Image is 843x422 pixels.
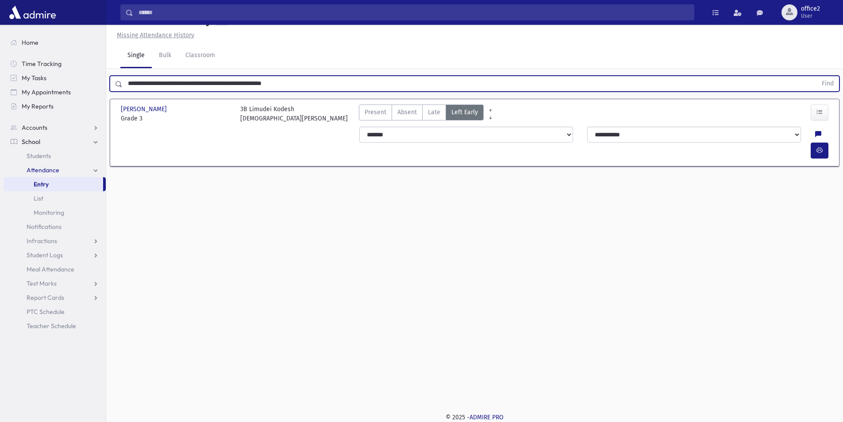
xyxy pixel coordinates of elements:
[4,248,106,262] a: Student Logs
[4,135,106,149] a: School
[120,413,829,422] div: © 2025 -
[359,105,484,123] div: AttTypes
[27,251,63,259] span: Student Logs
[22,102,54,110] span: My Reports
[4,305,106,319] a: PTC Schedule
[4,290,106,305] a: Report Cards
[27,223,62,231] span: Notifications
[4,319,106,333] a: Teacher Schedule
[4,99,106,113] a: My Reports
[152,43,178,68] a: Bulk
[22,88,71,96] span: My Appointments
[22,124,47,132] span: Accounts
[27,322,76,330] span: Teacher Schedule
[27,237,57,245] span: Infractions
[428,108,440,117] span: Late
[34,194,43,202] span: List
[4,276,106,290] a: Test Marks
[801,5,820,12] span: office2
[27,279,57,287] span: Test Marks
[27,152,51,160] span: Students
[451,108,478,117] span: Left Early
[4,262,106,276] a: Meal Attendance
[27,294,64,302] span: Report Cards
[4,35,106,50] a: Home
[113,31,194,39] a: Missing Attendance History
[22,138,40,146] span: School
[4,234,106,248] a: Infractions
[22,60,62,68] span: Time Tracking
[7,4,58,21] img: AdmirePro
[4,149,106,163] a: Students
[178,43,222,68] a: Classroom
[22,74,46,82] span: My Tasks
[22,39,38,46] span: Home
[120,43,152,68] a: Single
[4,191,106,205] a: List
[27,308,65,316] span: PTC Schedule
[4,177,103,191] a: Entry
[34,180,49,188] span: Entry
[4,163,106,177] a: Attendance
[365,108,386,117] span: Present
[4,220,106,234] a: Notifications
[117,31,194,39] u: Missing Attendance History
[397,108,417,117] span: Absent
[816,76,839,91] button: Find
[4,85,106,99] a: My Appointments
[34,209,64,217] span: Monitoring
[4,120,106,135] a: Accounts
[121,105,169,114] span: [PERSON_NAME]
[27,166,59,174] span: Attendance
[240,105,348,123] div: 3B Limudei Kodesh [DEMOGRAPHIC_DATA][PERSON_NAME]
[4,71,106,85] a: My Tasks
[4,205,106,220] a: Monitoring
[121,114,231,123] span: Grade 3
[4,57,106,71] a: Time Tracking
[801,12,820,19] span: User
[133,4,694,20] input: Search
[27,265,74,273] span: Meal Attendance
